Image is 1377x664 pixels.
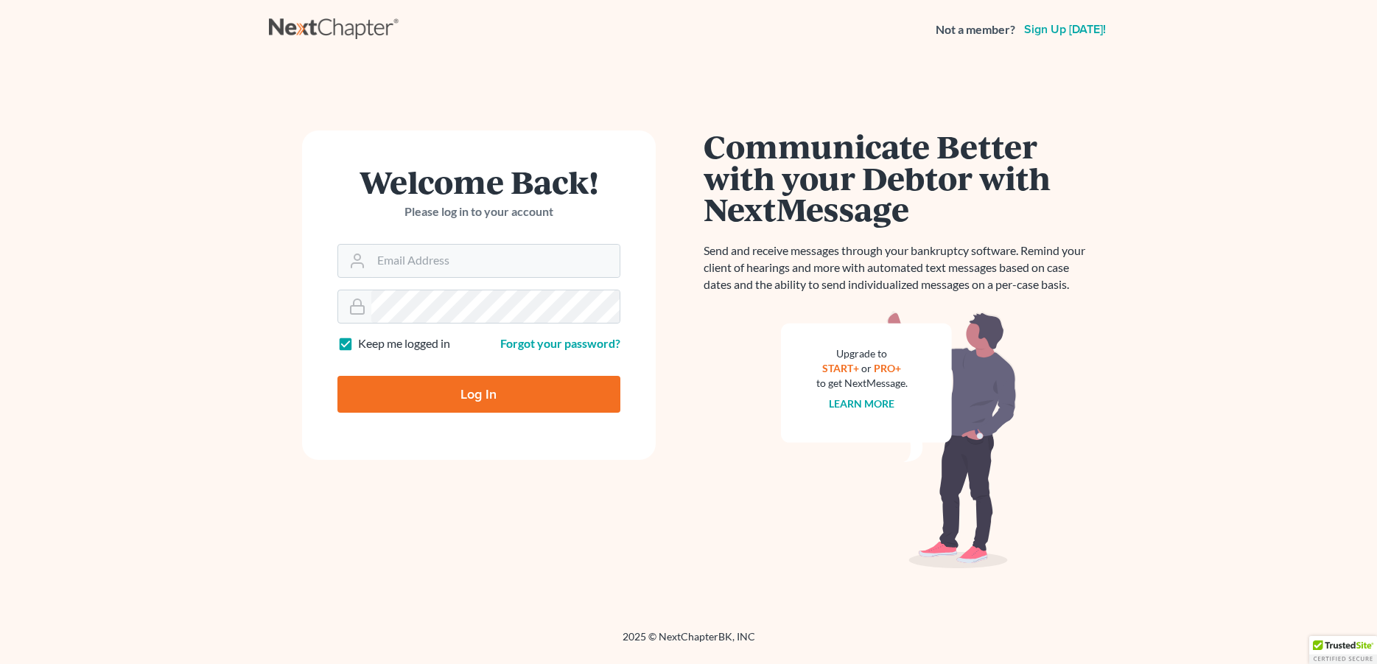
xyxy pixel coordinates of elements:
[371,245,620,277] input: Email Address
[874,362,901,374] a: PRO+
[829,397,894,410] a: Learn more
[816,346,908,361] div: Upgrade to
[936,21,1015,38] strong: Not a member?
[269,629,1109,656] div: 2025 © NextChapterBK, INC
[358,335,450,352] label: Keep me logged in
[704,130,1094,225] h1: Communicate Better with your Debtor with NextMessage
[816,376,908,391] div: to get NextMessage.
[704,242,1094,293] p: Send and receive messages through your bankruptcy software. Remind your client of hearings and mo...
[337,203,620,220] p: Please log in to your account
[337,376,620,413] input: Log In
[861,362,872,374] span: or
[337,166,620,198] h1: Welcome Back!
[822,362,859,374] a: START+
[500,336,620,350] a: Forgot your password?
[1021,24,1109,35] a: Sign up [DATE]!
[781,311,1017,569] img: nextmessage_bg-59042aed3d76b12b5cd301f8e5b87938c9018125f34e5fa2b7a6b67550977c72.svg
[1309,636,1377,664] div: TrustedSite Certified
